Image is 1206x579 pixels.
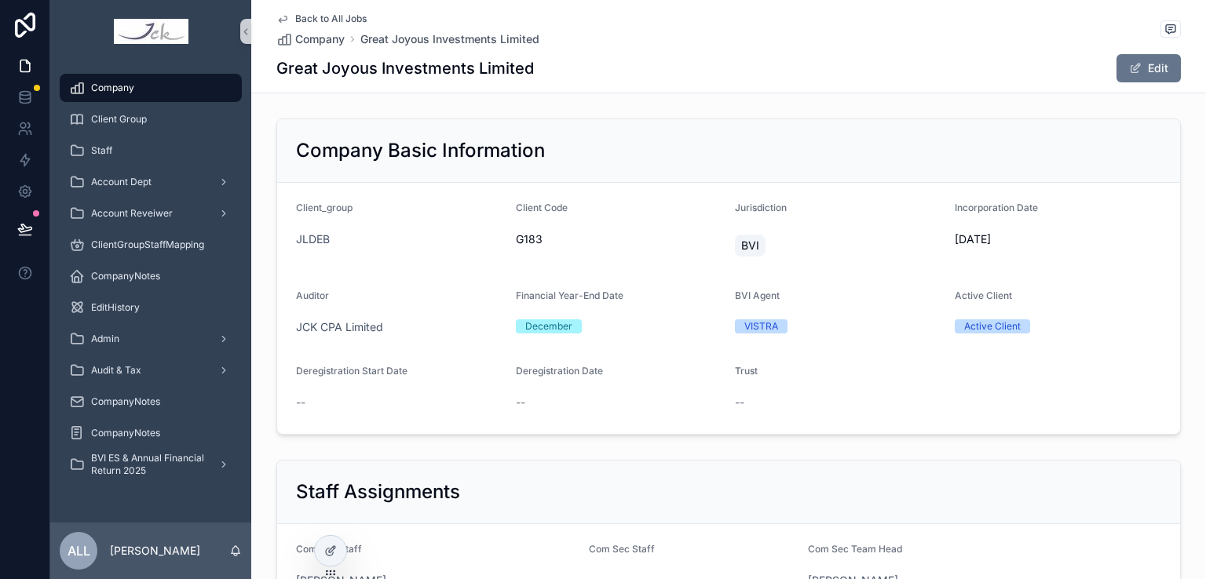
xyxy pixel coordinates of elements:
div: December [525,319,572,333]
div: VISTRA [744,319,778,333]
span: Client Group [91,113,147,126]
a: Back to All Jobs [276,13,367,25]
a: Great Joyous Investments Limited [360,31,539,47]
span: Com Sec Team Head [808,543,902,555]
a: EditHistory [60,293,242,322]
span: G183 [516,231,723,247]
span: Company [295,31,345,47]
span: CompanyNotes [91,427,160,439]
span: Incorporation Date [955,202,1038,213]
a: Client Group [60,105,242,133]
span: ClientGroupStaffMapping [91,239,204,251]
h2: Staff Assignments [296,479,460,504]
span: BVI ES & Annual Financial Return 2025 [91,452,206,477]
span: -- [296,395,305,410]
span: Trust [735,365,758,377]
a: JLDEB [296,231,330,247]
a: Admin [60,325,242,353]
span: Admin [91,333,119,345]
h2: Company Basic Information [296,138,545,163]
span: BVI Agent [735,289,780,301]
a: CompanyNotes [60,262,242,290]
h1: Great Joyous Investments Limited [276,57,534,79]
span: Client Code [516,202,568,213]
div: Active Client [964,319,1021,333]
a: ClientGroupStaffMapping [60,231,242,259]
span: -- [735,395,744,410]
span: Audit & Tax [91,364,141,377]
span: Company [91,82,134,94]
span: Financial Year-End Date [516,289,623,301]
a: Account Reveiwer [60,199,242,228]
a: Staff [60,137,242,165]
a: CompanyNotes [60,419,242,447]
span: EditHistory [91,301,140,314]
a: CompanyNotes [60,388,242,416]
a: Audit & Tax [60,356,242,384]
a: BVI ES & Annual Financial Return 2025 [60,450,242,479]
span: Deregistration Start Date [296,365,407,377]
span: Deregistration Date [516,365,603,377]
a: Company [60,74,242,102]
span: Auditor [296,289,329,301]
span: Com Sec Staff [589,543,655,555]
div: scrollable content [50,63,251,499]
span: -- [516,395,525,410]
span: Jurisdiction [735,202,787,213]
span: [DATE] [955,231,1162,247]
span: Back to All Jobs [295,13,367,25]
span: BVI [741,238,759,253]
a: Account Dept [60,168,242,196]
a: Company [276,31,345,47]
p: [PERSON_NAME] [110,543,200,559]
span: Active Client [955,289,1012,301]
a: JCK CPA Limited [296,319,383,335]
button: Edit [1116,54,1181,82]
span: Account Reveiwer [91,207,173,220]
span: Client_group [296,202,353,213]
span: CompanyNotes [91,395,160,408]
img: App logo [114,19,188,44]
span: Account Dept [91,176,152,188]
span: Com Sec Staff [296,543,362,555]
span: CompanyNotes [91,270,160,282]
span: Staff [91,144,112,157]
span: ALL [68,541,90,560]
